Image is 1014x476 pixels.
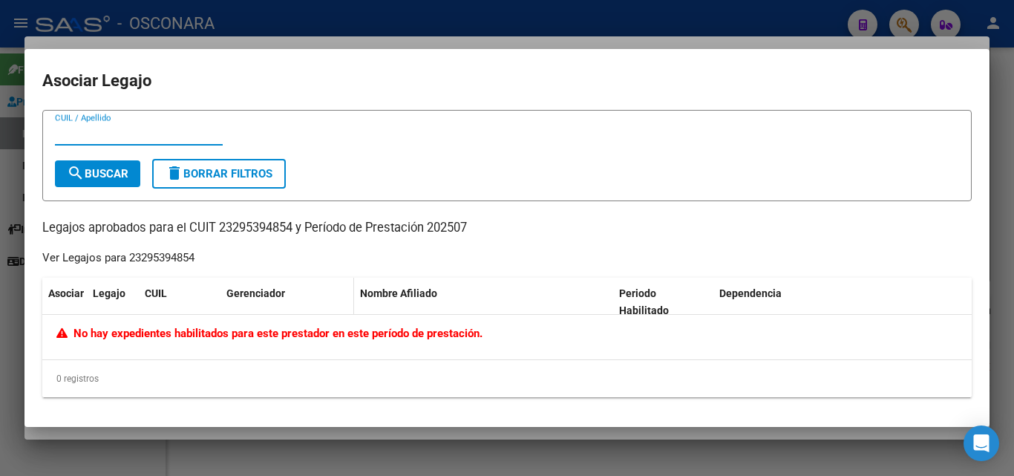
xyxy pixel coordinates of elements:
[42,219,972,238] p: Legajos aprobados para el CUIT 23295394854 y Período de Prestación 202507
[139,278,220,327] datatable-header-cell: CUIL
[613,278,713,327] datatable-header-cell: Periodo Habilitado
[964,426,999,461] div: Open Intercom Messenger
[713,278,972,327] datatable-header-cell: Dependencia
[166,164,183,182] mat-icon: delete
[67,164,85,182] mat-icon: search
[166,167,272,180] span: Borrar Filtros
[42,278,87,327] datatable-header-cell: Asociar
[56,327,483,340] span: No hay expedientes habilitados para este prestador en este período de prestación.
[93,287,125,299] span: Legajo
[55,160,140,187] button: Buscar
[145,287,167,299] span: CUIL
[360,287,437,299] span: Nombre Afiliado
[48,287,84,299] span: Asociar
[619,287,669,316] span: Periodo Habilitado
[719,287,782,299] span: Dependencia
[42,360,972,397] div: 0 registros
[42,67,972,95] h2: Asociar Legajo
[87,278,139,327] datatable-header-cell: Legajo
[152,159,286,189] button: Borrar Filtros
[67,167,128,180] span: Buscar
[220,278,354,327] datatable-header-cell: Gerenciador
[42,250,194,267] div: Ver Legajos para 23295394854
[354,278,613,327] datatable-header-cell: Nombre Afiliado
[226,287,285,299] span: Gerenciador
